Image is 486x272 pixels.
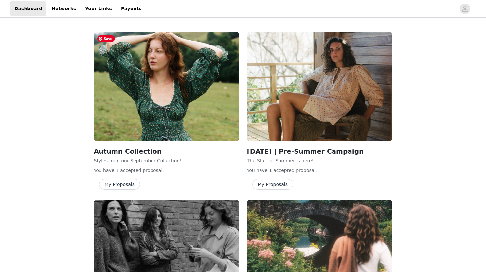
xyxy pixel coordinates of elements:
h2: Autumn Collection [94,146,239,156]
h2: [DATE] | Pre-Summer Campaign [247,146,392,156]
p: The Start of Summer is here! [247,157,392,164]
p: You have 1 accepted proposal . [247,167,392,174]
a: Networks [47,1,80,16]
span: Save [97,35,115,42]
a: Payouts [117,1,146,16]
p: You have 1 accepted proposal . [94,167,239,174]
div: avatar [462,4,468,14]
img: Christy Dawn [247,32,392,141]
button: My Proposals [99,179,140,190]
button: My Proposals [252,179,294,190]
p: Styles from our September Collection! [94,157,239,164]
a: Your Links [81,1,116,16]
img: Christy Dawn [94,32,239,141]
a: Dashboard [10,1,46,16]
